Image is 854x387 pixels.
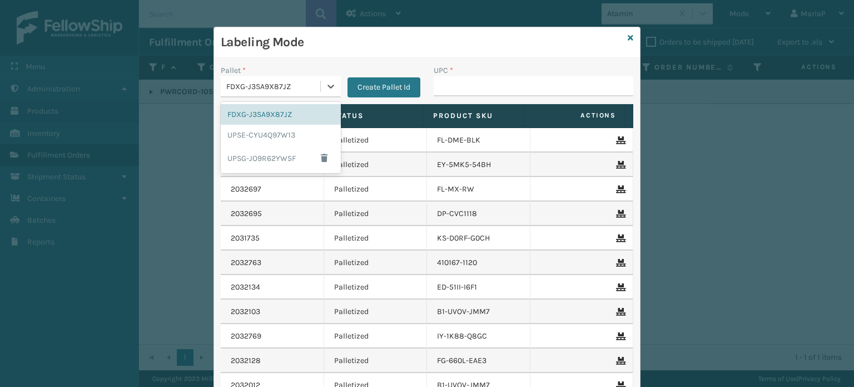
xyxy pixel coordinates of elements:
[427,226,530,251] td: KS-D0RF-G0CH
[616,332,623,340] i: Remove From Pallet
[324,226,428,251] td: Palletized
[324,202,428,226] td: Palletized
[347,77,420,97] button: Create Pallet Id
[324,128,428,153] td: Palletized
[427,300,530,324] td: B1-UVOV-JMM7
[427,275,530,300] td: ED-51II-I6F1
[616,136,623,144] i: Remove From Pallet
[324,153,428,177] td: Palletized
[427,202,530,226] td: DP-CVC1118
[324,177,428,202] td: Palletized
[324,300,428,324] td: Palletized
[427,251,530,275] td: 410167-1120
[231,233,260,244] a: 2031735
[616,357,623,365] i: Remove From Pallet
[427,177,530,202] td: FL-MX-RW
[221,125,341,145] div: UPSE-CYU4Q97W13
[226,81,321,92] div: FDXG-J3SA9X87JZ
[324,349,428,373] td: Palletized
[221,145,341,171] div: UPSG-JO9R62YW5F
[427,349,530,373] td: FG-660L-EAE3
[433,111,514,121] label: Product SKU
[324,275,428,300] td: Palletized
[231,208,262,219] a: 2032695
[528,106,623,125] span: Actions
[616,234,623,242] i: Remove From Pallet
[221,34,623,51] h3: Labeling Mode
[616,308,623,316] i: Remove From Pallet
[221,65,246,76] label: Pallet
[427,153,530,177] td: EY-5MK5-54BH
[434,65,453,76] label: UPC
[616,185,623,193] i: Remove From Pallet
[231,282,260,293] a: 2032134
[231,184,261,195] a: 2032697
[616,259,623,267] i: Remove From Pallet
[332,111,413,121] label: Status
[616,210,623,218] i: Remove From Pallet
[616,161,623,169] i: Remove From Pallet
[221,104,341,125] div: FDXG-J3SA9X87JZ
[231,306,260,317] a: 2032103
[427,324,530,349] td: IY-1K88-Q8GC
[324,324,428,349] td: Palletized
[427,128,530,153] td: FL-DME-BLK
[616,283,623,291] i: Remove From Pallet
[324,251,428,275] td: Palletized
[231,257,261,268] a: 2032763
[231,331,261,342] a: 2032769
[231,355,261,366] a: 2032128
